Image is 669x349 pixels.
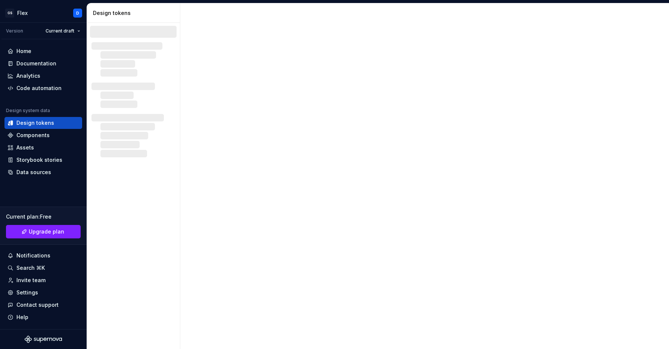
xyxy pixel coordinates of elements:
a: Storybook stories [4,154,82,166]
div: Notifications [16,252,50,259]
div: Home [16,47,31,55]
span: Current draft [46,28,74,34]
button: Help [4,311,82,323]
svg: Supernova Logo [25,336,62,343]
div: Design tokens [16,119,54,127]
a: Invite team [4,274,82,286]
span: Upgrade plan [29,228,64,235]
a: Analytics [4,70,82,82]
a: Code automation [4,82,82,94]
div: Data sources [16,169,51,176]
a: Components [4,129,82,141]
div: Design tokens [93,9,177,17]
a: Assets [4,142,82,154]
div: Flex [17,9,28,17]
a: Data sources [4,166,82,178]
div: Storybook stories [16,156,62,164]
div: Invite team [16,277,46,284]
div: Design system data [6,108,50,114]
a: Documentation [4,58,82,70]
div: Help [16,314,28,321]
button: Notifications [4,250,82,262]
div: D [76,10,79,16]
div: Code automation [16,84,62,92]
div: Current plan : Free [6,213,81,220]
div: Components [16,132,50,139]
div: Settings [16,289,38,296]
button: Current draft [42,26,84,36]
div: Contact support [16,301,59,309]
button: GSFlexD [1,5,85,21]
button: Upgrade plan [6,225,81,238]
a: Settings [4,287,82,299]
button: Contact support [4,299,82,311]
div: Documentation [16,60,56,67]
a: Home [4,45,82,57]
div: Analytics [16,72,40,80]
a: Design tokens [4,117,82,129]
div: GS [5,9,14,18]
div: Search ⌘K [16,264,45,272]
div: Assets [16,144,34,151]
div: Version [6,28,23,34]
button: Search ⌘K [4,262,82,274]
